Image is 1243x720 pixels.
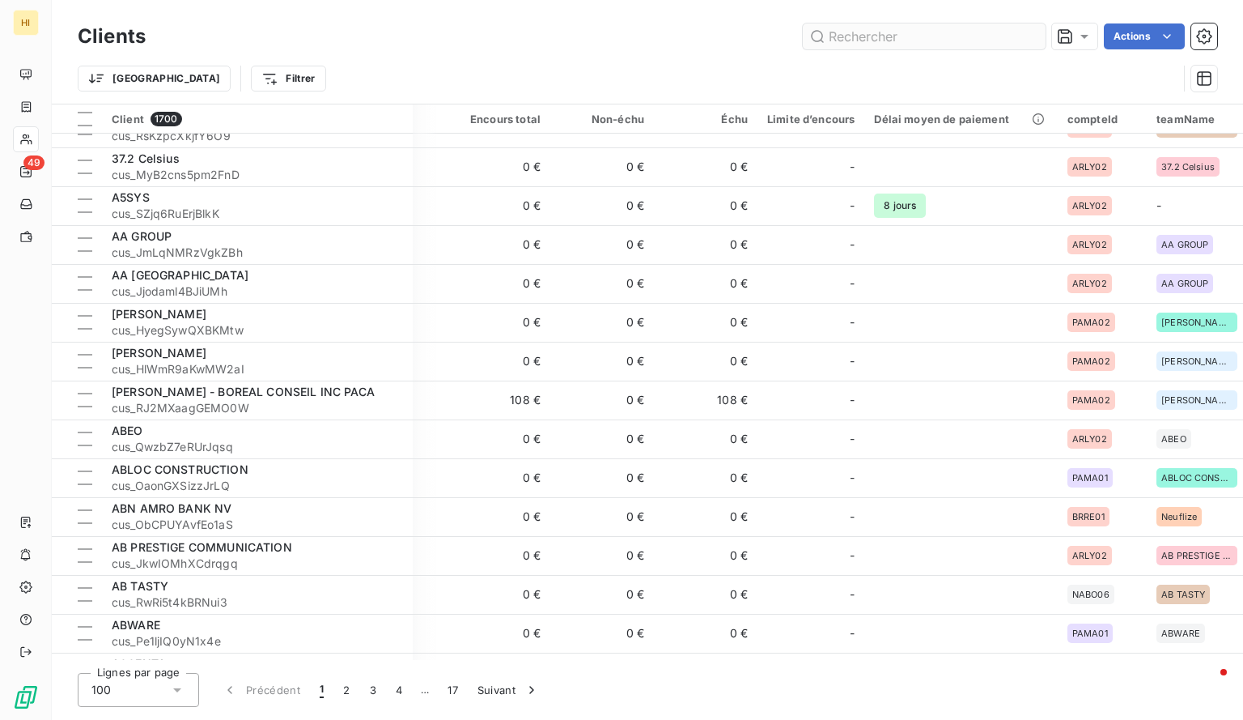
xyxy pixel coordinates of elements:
span: - [850,470,855,486]
a: 49 [13,159,38,185]
span: [PERSON_NAME] [112,307,206,321]
span: A5SYS [112,190,150,204]
span: cus_MyB2cns5pm2FnD [112,167,403,183]
button: 17 [438,673,468,707]
div: Délai moyen de paiement [874,113,1047,126]
span: cus_RsKzpcXkjfY6O9 [112,128,403,144]
span: - [850,392,855,408]
td: 0 € [447,575,550,614]
div: Échu [664,113,748,126]
button: Actions [1104,23,1185,49]
span: NABO06 [1072,590,1109,599]
span: ARLY02 [1072,279,1107,288]
img: Logo LeanPay [13,684,39,710]
input: Rechercher [803,23,1046,49]
span: ACCENTA [112,657,166,671]
span: … [412,677,438,703]
span: 37.2 Celsius [112,151,180,165]
td: 0 € [447,225,550,264]
button: [GEOGRAPHIC_DATA] [78,66,231,92]
span: cus_HlWmR9aKwMW2aI [112,361,403,377]
span: cus_JkwIOMhXCdrqgq [112,556,403,572]
td: 0 € [447,536,550,575]
span: - [850,353,855,369]
td: 108 € [447,381,550,420]
span: - [850,625,855,641]
td: 0 € [654,653,757,692]
td: 0 € [550,536,654,575]
span: cus_JmLqNMRzVgkZBh [112,245,403,261]
iframe: Intercom live chat [1188,665,1227,704]
td: 0 € [550,381,654,420]
div: teamName [1156,113,1237,126]
div: Encours total [456,113,541,126]
td: 0 € [447,303,550,342]
span: PAMA01 [1072,628,1108,638]
span: BRRE01 [1072,512,1105,522]
button: Précédent [212,673,310,707]
span: ABLOC CONSTRUCTION [1161,473,1232,483]
div: Limite d’encours [767,113,855,126]
span: cus_HyegSywQXBKMtw [112,322,403,339]
td: 0 € [447,264,550,303]
td: 0 € [447,342,550,381]
span: ABWARE [1161,628,1200,638]
td: 0 € [654,497,757,536]
button: Filtrer [251,66,325,92]
span: [PERSON_NAME] - BOREAL CONSEIL INC PACA [112,385,375,398]
span: Neuflize [1161,512,1197,522]
td: 0 € [550,147,654,186]
td: 0 € [550,575,654,614]
span: AB PRESTIGE COMMUNICATION [112,540,292,554]
td: 0 € [550,342,654,381]
span: - [850,547,855,564]
td: 0 € [654,342,757,381]
td: 0 € [550,303,654,342]
span: cus_OaonGXSizzJrLQ [112,478,403,494]
td: 0 € [550,264,654,303]
div: compteId [1067,113,1137,126]
span: AB PRESTIGE COMMUNICATION [1161,551,1232,560]
td: 0 € [550,186,654,225]
span: cus_RwRi5t4kBRNui3 [112,594,403,611]
button: Suivant [468,673,549,707]
td: 0 € [550,614,654,653]
span: - [850,509,855,525]
span: ARLY02 [1072,551,1107,560]
td: 0 € [447,458,550,497]
span: PAMA01 [1072,473,1108,483]
button: 4 [386,673,412,707]
span: AA GROUP [112,229,172,243]
span: cus_SZjq6RuErjBlkK [112,206,403,222]
span: - [1156,198,1161,212]
span: - [850,431,855,447]
button: 1 [310,673,333,707]
td: 0 € [447,147,550,186]
td: 0 € [654,264,757,303]
td: 0 € [550,497,654,536]
td: 0 € [550,420,654,458]
td: 0 € [550,225,654,264]
td: 0 € [654,420,757,458]
span: ABLOC CONSTRUCTION [112,462,248,476]
span: [PERSON_NAME] [1161,356,1232,366]
span: AB TASTY [112,579,168,593]
span: AA [GEOGRAPHIC_DATA] [112,268,248,282]
span: cus_Jjodaml4BJiUMh [112,283,403,300]
td: 0 € [654,536,757,575]
span: - [850,159,855,175]
span: - [850,275,855,292]
span: [PERSON_NAME] [1161,317,1232,327]
div: HI [13,10,39,36]
span: AB TASTY [1161,590,1205,599]
span: ARLY02 [1072,240,1107,249]
span: ABN AMRO BANK NV [112,501,231,515]
td: 0 € [654,147,757,186]
span: [PERSON_NAME] [112,346,206,360]
span: 1 [320,682,324,698]
span: - [850,314,855,330]
td: 0 € [447,186,550,225]
td: 0 € [550,458,654,497]
span: AA GROUP [1161,240,1208,249]
td: 108 € [654,381,757,420]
